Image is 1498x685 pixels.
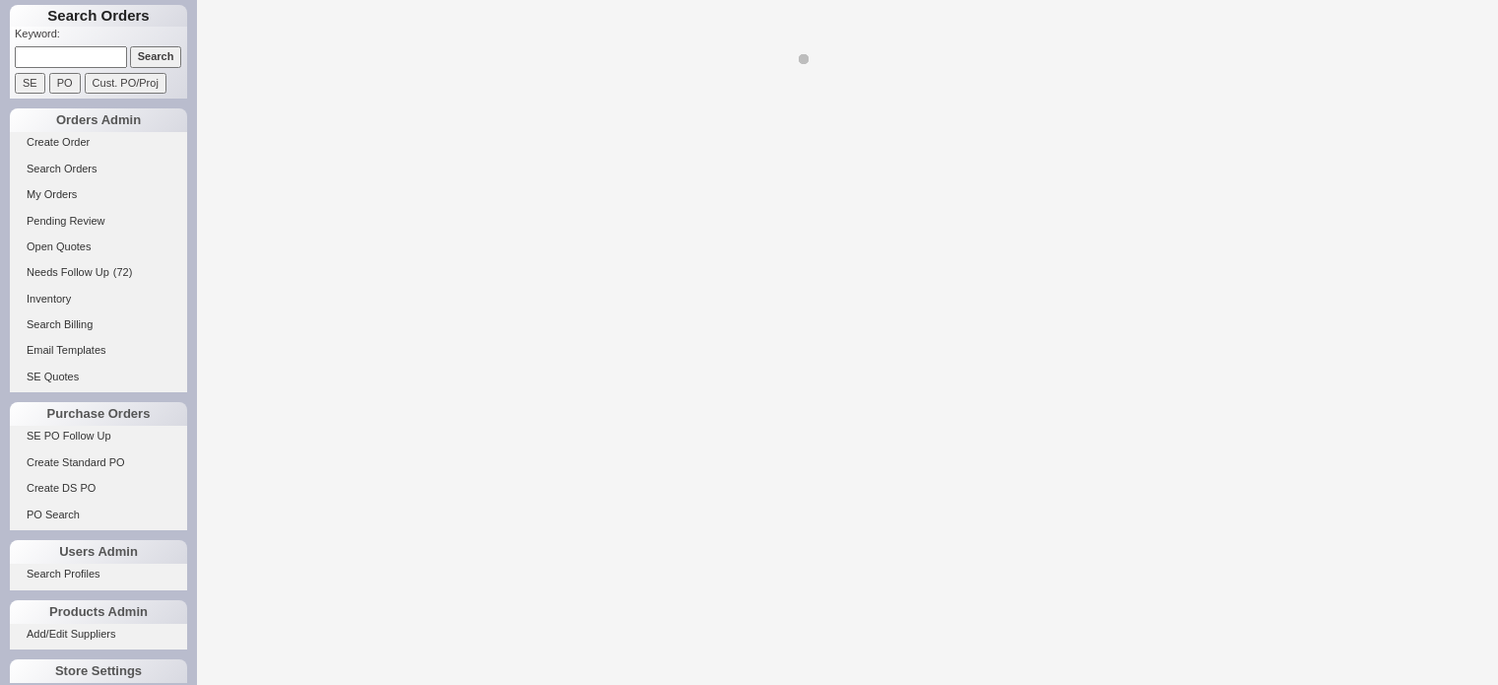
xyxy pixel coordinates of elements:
[10,108,187,132] div: Orders Admin
[113,266,133,278] span: ( 72 )
[10,452,187,473] a: Create Standard PO
[10,624,187,645] a: Add/Edit Suppliers
[27,215,105,227] span: Pending Review
[49,73,81,94] input: PO
[10,289,187,309] a: Inventory
[10,159,187,179] a: Search Orders
[10,659,187,683] div: Store Settings
[10,540,187,564] div: Users Admin
[10,211,187,232] a: Pending Review
[15,73,45,94] input: SE
[10,237,187,257] a: Open Quotes
[130,46,182,67] input: Search
[10,5,187,27] h1: Search Orders
[10,564,187,584] a: Search Profiles
[10,367,187,387] a: SE Quotes
[10,340,187,361] a: Email Templates
[10,262,187,283] a: Needs Follow Up(72)
[10,314,187,335] a: Search Billing
[10,478,187,499] a: Create DS PO
[10,600,187,624] div: Products Admin
[85,73,166,94] input: Cust. PO/Proj
[10,505,187,525] a: PO Search
[27,266,109,278] span: Needs Follow Up
[10,426,187,446] a: SE PO Follow Up
[15,27,187,46] p: Keyword:
[10,402,187,426] div: Purchase Orders
[10,132,187,153] a: Create Order
[10,184,187,205] a: My Orders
